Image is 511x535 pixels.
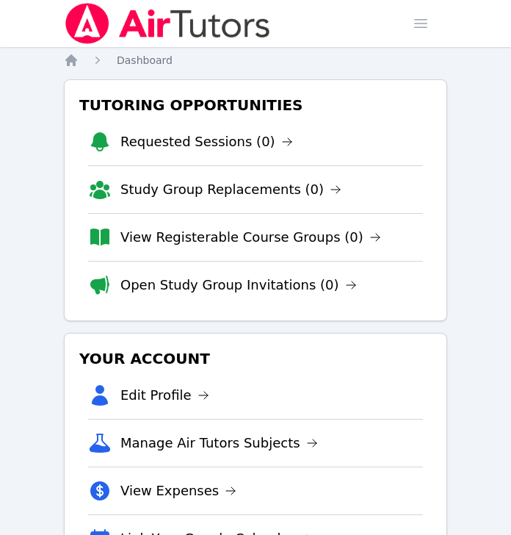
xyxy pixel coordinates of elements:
[120,385,209,406] a: Edit Profile
[117,53,173,68] a: Dashboard
[120,179,341,200] a: Study Group Replacements (0)
[120,481,236,501] a: View Expenses
[120,132,293,152] a: Requested Sessions (0)
[76,92,435,118] h3: Tutoring Opportunities
[120,227,381,248] a: View Registerable Course Groups (0)
[117,54,173,66] span: Dashboard
[120,433,318,453] a: Manage Air Tutors Subjects
[64,3,272,44] img: Air Tutors
[64,53,447,68] nav: Breadcrumb
[76,345,435,372] h3: Your Account
[120,275,357,295] a: Open Study Group Invitations (0)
